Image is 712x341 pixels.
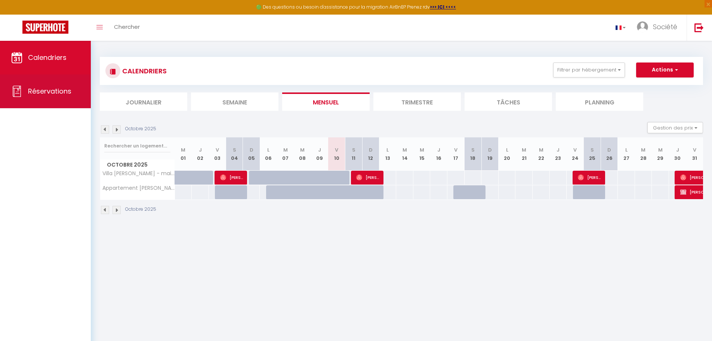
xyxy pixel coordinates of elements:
th: 28 [635,137,652,171]
th: 11 [345,137,362,171]
abbr: M [522,146,526,153]
th: 14 [396,137,413,171]
button: Filtrer par hébergement [553,63,625,77]
span: Calendriers [28,53,67,62]
abbr: D [369,146,373,153]
li: Journalier [100,92,187,111]
abbr: L [506,146,508,153]
span: Villa [PERSON_NAME] - maison familiale piscine et jeux [101,171,176,176]
th: 25 [584,137,601,171]
abbr: L [386,146,389,153]
abbr: V [573,146,577,153]
abbr: S [471,146,475,153]
abbr: D [607,146,611,153]
span: [PERSON_NAME] [220,170,243,185]
th: 13 [379,137,397,171]
abbr: M [403,146,407,153]
th: 07 [277,137,294,171]
th: 10 [328,137,345,171]
th: 16 [430,137,447,171]
p: Octobre 2025 [125,206,156,213]
a: Chercher [108,15,145,41]
h3: CALENDRIERS [120,63,167,79]
a: >>> ICI <<<< [430,4,456,10]
th: 31 [686,137,703,171]
th: 27 [618,137,635,171]
abbr: J [437,146,440,153]
input: Rechercher un logement... [104,139,170,153]
th: 03 [209,137,226,171]
th: 15 [413,137,431,171]
th: 23 [550,137,567,171]
abbr: M [300,146,305,153]
img: Super Booking [22,21,68,34]
abbr: M [283,146,288,153]
th: 06 [260,137,277,171]
abbr: D [250,146,253,153]
th: 18 [465,137,482,171]
li: Planning [556,92,643,111]
abbr: V [335,146,338,153]
li: Trimestre [373,92,461,111]
abbr: J [318,146,321,153]
abbr: M [641,146,645,153]
abbr: V [693,146,696,153]
th: 05 [243,137,260,171]
abbr: J [557,146,560,153]
p: Octobre 2025 [125,125,156,133]
span: Société [653,22,677,31]
abbr: L [267,146,269,153]
abbr: S [591,146,594,153]
abbr: S [233,146,236,153]
th: 20 [499,137,516,171]
a: ... Société [631,15,687,41]
abbr: V [454,146,457,153]
th: 02 [192,137,209,171]
th: 19 [481,137,499,171]
abbr: M [420,146,424,153]
abbr: S [352,146,355,153]
th: 21 [515,137,533,171]
abbr: L [625,146,628,153]
img: logout [694,23,704,32]
th: 17 [447,137,465,171]
th: 12 [362,137,379,171]
th: 24 [567,137,584,171]
abbr: J [199,146,202,153]
th: 09 [311,137,328,171]
abbr: D [488,146,492,153]
abbr: M [658,146,663,153]
li: Mensuel [282,92,370,111]
th: 22 [533,137,550,171]
abbr: M [181,146,185,153]
th: 30 [669,137,686,171]
span: Réservations [28,86,71,96]
abbr: J [676,146,679,153]
img: ... [637,21,648,33]
li: Semaine [191,92,278,111]
th: 26 [601,137,618,171]
abbr: V [216,146,219,153]
abbr: M [539,146,543,153]
button: Actions [636,63,694,77]
th: 08 [294,137,311,171]
button: Gestion des prix [647,122,703,133]
span: Chercher [114,23,140,31]
th: 29 [652,137,669,171]
span: Appartement [PERSON_NAME][GEOGRAPHIC_DATA] [GEOGRAPHIC_DATA] [101,185,176,191]
span: [PERSON_NAME] [578,170,601,185]
th: 01 [175,137,192,171]
span: [PERSON_NAME] [356,170,379,185]
th: 04 [226,137,243,171]
li: Tâches [465,92,552,111]
span: Octobre 2025 [100,159,175,170]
